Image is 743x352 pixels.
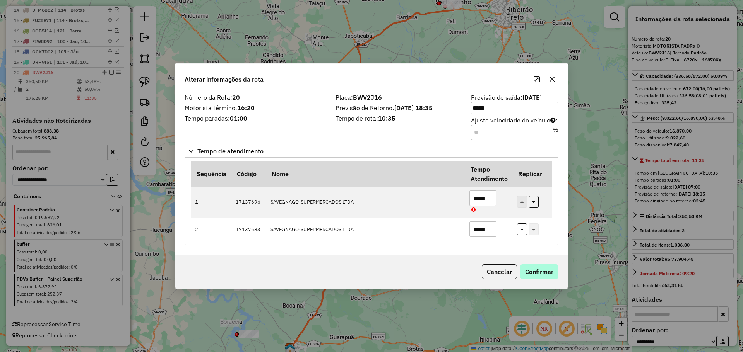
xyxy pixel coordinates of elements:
input: Ajuste velocidade do veículo:% [471,125,553,140]
label: Número da Rota: [185,93,326,102]
button: replicar tempo de atendimento nos itens abaixo deste [529,196,539,208]
span: Alterar informações da rota [185,75,264,84]
button: Confirmar [520,264,558,279]
th: Código [231,161,266,187]
label: Tempo de rota: [336,114,462,123]
strong: 16:20 [237,104,255,112]
th: Replicar [513,161,552,187]
th: Nome [266,161,465,187]
div: % [553,125,558,140]
td: SAVEGNAGO-SUPERMERCADOS LTDA [266,218,465,241]
th: Sequência [191,161,231,187]
button: Cancelar [482,264,517,279]
strong: [DATE] [522,94,542,101]
td: 1 [191,187,231,218]
label: Tempo paradas: [185,114,326,123]
button: Maximize [531,73,543,85]
td: 2 [191,218,231,241]
td: SAVEGNAGO-SUPERMERCADOS LTDA [266,187,465,218]
i: Tempo de atendimento alterado manualmente [471,207,476,213]
strong: 20 [232,94,240,101]
td: 17137696 [231,187,266,218]
input: Previsão de saída:[DATE] [471,102,558,114]
strong: BWV2J16 [353,94,382,101]
label: Ajuste velocidade do veículo : [471,116,558,140]
div: Tempo de atendimento [185,158,558,245]
label: Previsão de Retorno: [336,103,462,112]
button: replicar tempo de atendimento nos itens acima deste [517,223,527,235]
th: Tempo Atendimento [465,161,513,187]
td: 17137683 [231,218,266,241]
span: Tempo de atendimento [197,148,264,154]
i: Para aumentar a velocidade, informe um valor negativo [550,117,556,123]
label: Motorista término: [185,103,326,112]
strong: [DATE] 18:35 [394,104,433,112]
label: Placa: [336,93,462,102]
strong: 10:35 [378,114,395,122]
a: Tempo de atendimento [185,145,558,158]
label: Previsão de saída: [471,93,558,114]
strong: 01:00 [230,114,247,122]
